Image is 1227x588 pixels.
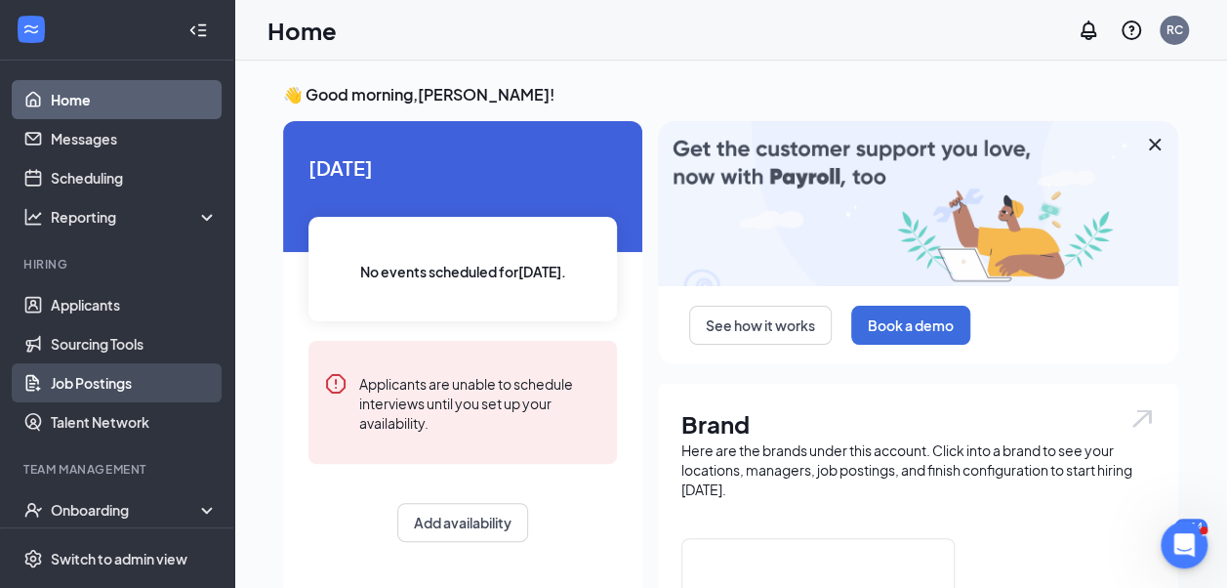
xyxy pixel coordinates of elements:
[23,256,214,273] div: Hiring
[1174,519,1207,535] div: 1114
[359,372,601,433] div: Applicants are unable to schedule interviews until you set up your availability.
[51,119,218,158] a: Messages
[188,21,208,40] svg: Collapse
[1166,21,1183,38] div: RC
[360,261,566,282] span: No events scheduled for [DATE] .
[267,14,337,47] h1: Home
[1161,522,1207,568] iframe: Intercom live chat
[851,306,970,345] button: Book a demo
[689,306,832,345] button: See how it works
[51,80,218,119] a: Home
[1120,19,1143,42] svg: QuestionInfo
[681,441,1155,499] div: Here are the brands under this account. Click into a brand to see your locations, managers, job p...
[51,500,201,520] div: Onboarding
[23,207,43,227] svg: Analysis
[51,363,218,402] a: Job Postings
[283,84,1178,105] h3: 👋 Good morning, [PERSON_NAME] !
[51,207,219,227] div: Reporting
[51,285,218,324] a: Applicants
[23,461,214,478] div: Team Management
[51,402,218,441] a: Talent Network
[1129,407,1155,430] img: open.6027fd2a22e1237b5b06.svg
[324,372,348,396] svg: Error
[51,324,218,363] a: Sourcing Tools
[1077,19,1100,42] svg: Notifications
[658,121,1178,286] img: payroll-large.gif
[308,152,617,183] span: [DATE]
[681,407,1155,441] h1: Brand
[21,20,41,39] svg: WorkstreamLogo
[23,500,43,520] svg: UserCheck
[1143,133,1166,156] svg: Cross
[397,503,528,542] button: Add availability
[51,158,218,197] a: Scheduling
[51,549,187,568] div: Switch to admin view
[23,549,43,568] svg: Settings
